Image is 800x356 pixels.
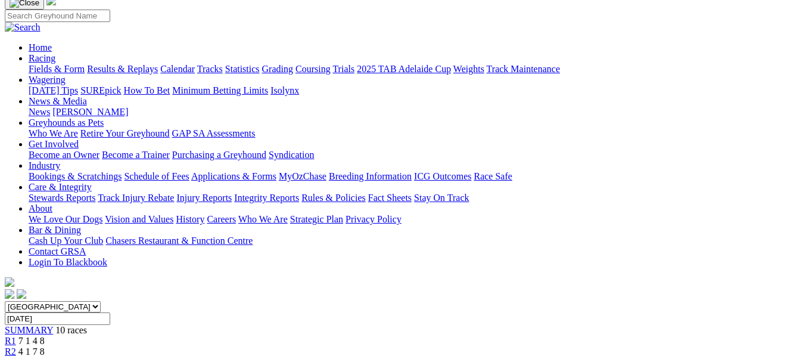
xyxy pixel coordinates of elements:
div: Care & Integrity [29,193,795,203]
a: Statistics [225,64,260,74]
a: News [29,107,50,117]
a: Cash Up Your Club [29,236,103,246]
a: Bar & Dining [29,225,81,235]
img: Search [5,22,41,33]
a: Integrity Reports [234,193,299,203]
a: Breeding Information [329,171,412,181]
a: About [29,203,52,213]
a: Syndication [269,150,314,160]
a: Track Injury Rebate [98,193,174,203]
a: Weights [453,64,484,74]
a: We Love Our Dogs [29,214,102,224]
a: Privacy Policy [345,214,401,224]
a: Fact Sheets [368,193,412,203]
a: Greyhounds as Pets [29,117,104,128]
div: About [29,214,795,225]
a: Careers [207,214,236,224]
a: Coursing [295,64,331,74]
a: Injury Reports [176,193,232,203]
a: Retire Your Greyhound [80,128,170,138]
img: twitter.svg [17,289,26,299]
a: SUMMARY [5,325,53,335]
a: ICG Outcomes [414,171,471,181]
a: GAP SA Assessments [172,128,256,138]
a: Who We Are [29,128,78,138]
input: Search [5,10,110,22]
a: Become an Owner [29,150,99,160]
img: facebook.svg [5,289,14,299]
a: Minimum Betting Limits [172,85,268,95]
a: Wagering [29,75,66,85]
a: Track Maintenance [487,64,560,74]
div: Racing [29,64,795,75]
a: Race Safe [474,171,512,181]
a: Tracks [197,64,223,74]
a: R1 [5,336,16,346]
div: Industry [29,171,795,182]
a: How To Bet [124,85,170,95]
a: Contact GRSA [29,246,86,256]
a: SUREpick [80,85,121,95]
a: History [176,214,204,224]
a: Results & Replays [87,64,158,74]
a: Vision and Values [105,214,173,224]
a: Home [29,42,52,52]
a: Login To Blackbook [29,257,107,267]
div: News & Media [29,107,795,117]
div: Greyhounds as Pets [29,128,795,139]
a: Applications & Forms [191,171,276,181]
a: Become a Trainer [102,150,170,160]
a: Stewards Reports [29,193,95,203]
a: Who We Are [238,214,288,224]
a: [PERSON_NAME] [52,107,128,117]
a: [DATE] Tips [29,85,78,95]
a: Grading [262,64,293,74]
div: Get Involved [29,150,795,160]
span: 10 races [55,325,87,335]
a: Purchasing a Greyhound [172,150,266,160]
a: Chasers Restaurant & Function Centre [105,236,253,246]
span: 7 1 4 8 [18,336,45,346]
a: Rules & Policies [301,193,366,203]
input: Select date [5,312,110,325]
img: logo-grsa-white.png [5,277,14,287]
a: Calendar [160,64,195,74]
a: Care & Integrity [29,182,92,192]
a: Industry [29,160,60,171]
a: MyOzChase [279,171,326,181]
a: Get Involved [29,139,79,149]
a: 2025 TAB Adelaide Cup [357,64,451,74]
a: Trials [332,64,354,74]
a: Schedule of Fees [124,171,189,181]
a: Fields & Form [29,64,85,74]
a: Isolynx [270,85,299,95]
a: Bookings & Scratchings [29,171,122,181]
div: Bar & Dining [29,236,795,246]
a: News & Media [29,96,87,106]
a: Stay On Track [414,193,469,203]
a: Racing [29,53,55,63]
a: Strategic Plan [290,214,343,224]
div: Wagering [29,85,795,96]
